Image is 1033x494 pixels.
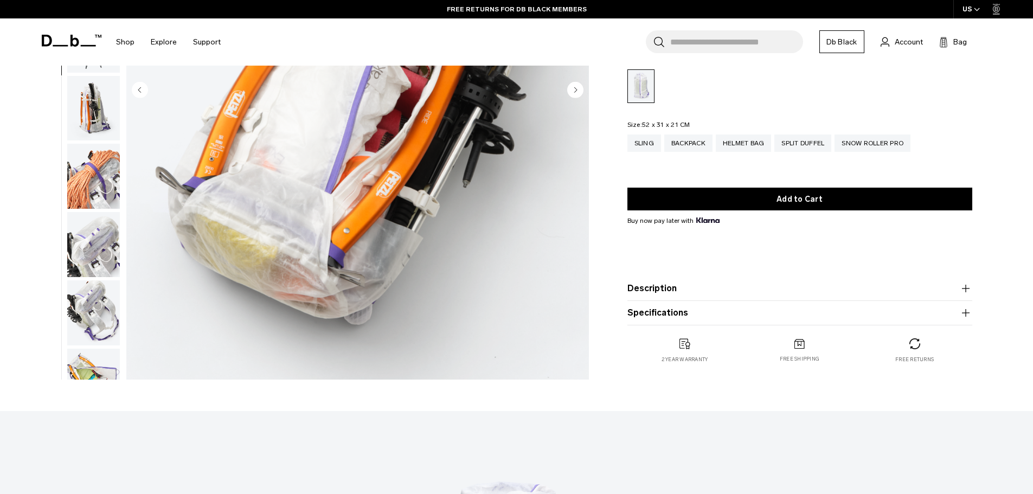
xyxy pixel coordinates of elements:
[627,306,972,319] button: Specifications
[447,4,587,14] a: FREE RETURNS FOR DB BLACK MEMBERS
[664,134,713,152] a: Backpack
[835,134,910,152] a: Snow Roller Pro
[67,212,120,277] img: Weigh_Lighter_Backpack_25L_12.png
[780,356,819,363] p: Free shipping
[567,81,583,100] button: Next slide
[716,134,772,152] a: Helmet Bag
[627,69,655,103] a: Aurora
[895,36,923,48] span: Account
[67,76,120,141] img: Weigh_Lighter_Backpack_25L_10.png
[627,134,661,152] a: Sling
[67,280,120,345] img: Weigh_Lighter_Backpack_25L_13.png
[696,217,720,223] img: {"height" => 20, "alt" => "Klarna"}
[627,188,972,210] button: Add to Cart
[67,75,120,142] button: Weigh_Lighter_Backpack_25L_10.png
[642,121,690,129] span: 52 x 31 x 21 CM
[627,282,972,295] button: Description
[193,23,221,61] a: Support
[881,35,923,48] a: Account
[67,349,120,414] img: Weigh_Lighter_Backpack_25L_14.png
[939,35,967,48] button: Bag
[67,143,120,209] button: Weigh_Lighter_Backpack_25L_11.png
[774,134,831,152] a: Split Duffel
[67,348,120,414] button: Weigh_Lighter_Backpack_25L_14.png
[895,356,934,363] p: Free returns
[108,18,229,66] nav: Main Navigation
[151,23,177,61] a: Explore
[132,81,148,100] button: Previous slide
[819,30,864,53] a: Db Black
[116,23,134,61] a: Shop
[627,216,720,226] span: Buy now pay later with
[67,211,120,278] button: Weigh_Lighter_Backpack_25L_12.png
[662,356,708,363] p: 2 year warranty
[627,121,690,128] legend: Size:
[67,144,120,209] img: Weigh_Lighter_Backpack_25L_11.png
[953,36,967,48] span: Bag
